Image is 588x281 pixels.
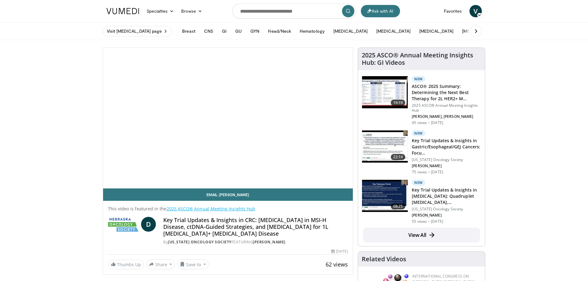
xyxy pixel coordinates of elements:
[458,25,500,37] button: [MEDICAL_DATA]
[108,217,139,232] img: Nebraska Oncology Society
[143,5,178,17] a: Specialties
[412,180,425,186] p: New
[106,8,139,14] img: VuMedi Logo
[412,163,481,168] p: [PERSON_NAME]
[362,255,406,263] h4: Related Videos
[326,261,348,268] span: 62 views
[330,25,371,37] button: [MEDICAL_DATA]
[362,130,481,175] a: 22:14 New Key Trial Updates & Insights in Gastric/Esophageal/GEJ Cancers: Focu… [US_STATE] Oncolo...
[168,239,231,245] a: [US_STATE] Oncology Society
[412,114,481,119] p: [PERSON_NAME], [PERSON_NAME]
[177,259,209,269] button: Save to
[412,103,481,113] p: 2025 ASCO® Annual Meeting Insights Hub
[469,5,482,17] a: V
[103,26,172,36] a: Visit [MEDICAL_DATA] page
[331,249,348,254] div: [DATE]
[412,157,481,162] p: [US_STATE] Oncology Society
[428,219,430,224] div: ·
[103,48,353,188] video-js: Video Player
[146,259,175,269] button: Share
[141,217,156,232] a: D
[412,187,481,205] h3: Key Trial Updates & Insights in [MEDICAL_DATA]: Quadruplet [MEDICAL_DATA],…
[167,206,256,212] a: 2025 ASCO® Annual Meeting Insights Hub
[103,188,353,201] a: Email [PERSON_NAME]
[412,130,425,136] p: New
[412,219,427,224] p: 55 views
[163,217,348,237] h4: Key Trial Updates & Insights in CRC: [MEDICAL_DATA] in MSI-H Disease, ctDNA-Guided Strategies, an...
[247,25,263,37] button: GYN
[200,25,217,37] button: CNS
[391,154,406,160] span: 22:14
[431,170,443,175] p: [DATE]
[361,5,400,17] button: Ask with AI
[253,239,286,245] a: [PERSON_NAME]
[373,25,414,37] button: [MEDICAL_DATA]
[362,180,408,212] img: 2405bbd5-dda2-4f53-b05f-7c26a127be38.150x105_q85_crop-smart_upscale.jpg
[428,170,430,175] div: ·
[362,76,481,125] a: 19:19 New ASCO® 2025 Summary: Determining the Next Best Therapy for 2L HER2+ M… 2025 ASCO® Annual...
[391,100,406,106] span: 19:19
[231,25,245,37] button: GU
[362,180,481,224] a: 08:25 New Key Trial Updates & Insights in [MEDICAL_DATA]: Quadruplet [MEDICAL_DATA],… [US_STATE] ...
[440,5,466,17] a: Favorites
[412,170,427,175] p: 75 views
[391,203,406,209] span: 08:25
[296,25,328,37] button: Hematology
[415,25,457,37] button: [MEDICAL_DATA]
[362,130,408,163] img: 97854d28-ecca-4027-9442-3708af51f2ff.150x105_q85_crop-smart_upscale.jpg
[178,25,199,37] button: Breast
[108,206,348,212] p: This video is featured in the
[412,138,481,156] h3: Key Trial Updates & Insights in Gastric/Esophageal/GEJ Cancers: Focu…
[412,213,481,218] p: [PERSON_NAME]
[218,25,230,37] button: GI
[412,76,425,82] p: New
[412,83,481,102] h3: ASCO® 2025 Summary: Determining the Next Best Therapy for 2L HER2+ M…
[431,219,443,224] p: [DATE]
[108,260,144,269] a: Thumbs Up
[177,5,206,17] a: Browse
[363,228,480,242] a: View All
[412,207,481,212] p: [US_STATE] Oncology Society
[428,120,430,125] div: ·
[362,76,408,108] img: c728e0fc-900c-474b-a176-648559f2474b.150x105_q85_crop-smart_upscale.jpg
[431,120,443,125] p: [DATE]
[163,239,348,245] div: By FEATURING
[232,4,356,19] input: Search topics, interventions
[264,25,295,37] button: Head/Neck
[412,120,427,125] p: 45 views
[362,52,481,66] h4: 2025 ASCO® Annual Meeting Insights Hub: GI Videos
